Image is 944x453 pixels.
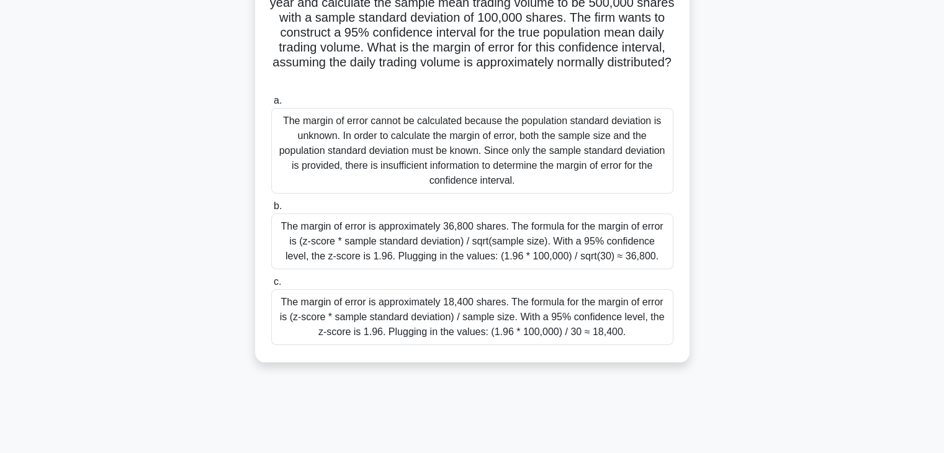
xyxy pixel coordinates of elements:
[274,276,281,287] span: c.
[271,213,673,269] div: The margin of error is approximately 36,800 shares. The formula for the margin of error is (z-sco...
[274,200,282,211] span: b.
[274,95,282,105] span: a.
[271,108,673,194] div: The margin of error cannot be calculated because the population standard deviation is unknown. In...
[271,289,673,345] div: The margin of error is approximately 18,400 shares. The formula for the margin of error is (z-sco...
